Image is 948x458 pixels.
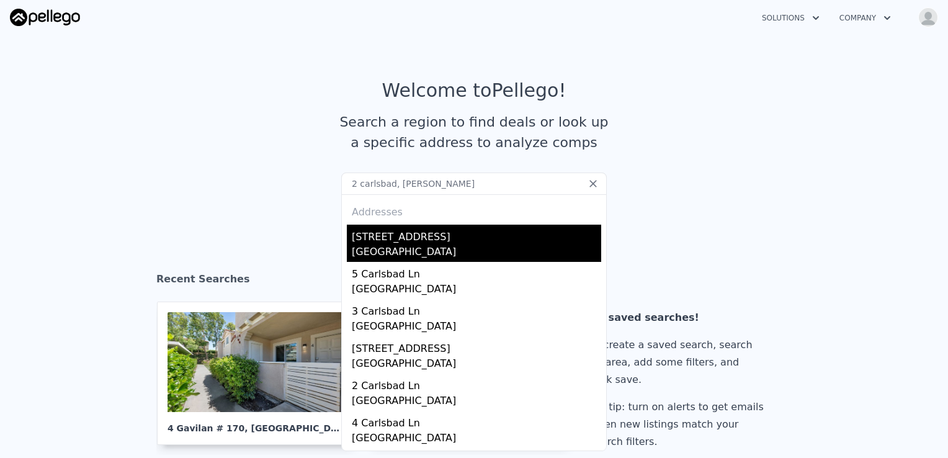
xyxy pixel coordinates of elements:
[10,9,80,26] img: Pellego
[590,398,769,451] div: Pro tip: turn on alerts to get emails when new listings match your search filters.
[590,336,769,388] div: To create a saved search, search an area, add some filters, and click save.
[335,112,613,153] div: Search a region to find deals or look up a specific address to analyze comps
[156,262,792,302] div: Recent Searches
[352,299,601,319] div: 3 Carlsbad Ln
[352,245,601,262] div: [GEOGRAPHIC_DATA]
[352,374,601,393] div: 2 Carlsbad Ln
[157,302,365,445] a: 4 Gavilan # 170, [GEOGRAPHIC_DATA][PERSON_NAME]
[352,411,601,431] div: 4 Carlsbad Ln
[352,356,601,374] div: [GEOGRAPHIC_DATA]
[352,393,601,411] div: [GEOGRAPHIC_DATA]
[347,195,601,225] div: Addresses
[352,431,601,448] div: [GEOGRAPHIC_DATA]
[918,7,938,27] img: avatar
[168,412,345,434] div: 4 Gavilan # 170 , [GEOGRAPHIC_DATA][PERSON_NAME]
[352,282,601,299] div: [GEOGRAPHIC_DATA]
[752,7,829,29] button: Solutions
[352,225,601,245] div: [STREET_ADDRESS]
[352,262,601,282] div: 5 Carlsbad Ln
[352,336,601,356] div: [STREET_ADDRESS]
[382,79,566,102] div: Welcome to Pellego !
[590,309,769,326] div: No saved searches!
[352,319,601,336] div: [GEOGRAPHIC_DATA]
[341,173,607,195] input: Search an address or region...
[829,7,901,29] button: Company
